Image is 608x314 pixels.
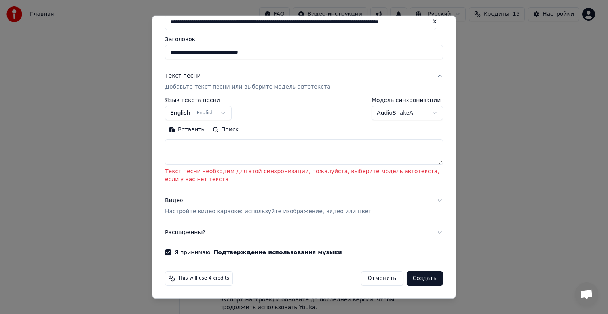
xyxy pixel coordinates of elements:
[214,250,342,255] button: Я принимаю
[178,275,229,282] span: This will use 4 credits
[209,123,243,136] button: Поиск
[361,271,403,286] button: Отменить
[165,97,232,103] label: Язык текста песни
[165,190,443,222] button: ВидеоНастройте видео караоке: используйте изображение, видео или цвет
[165,97,443,190] div: Текст песниДобавьте текст песни или выберите модель автотекста
[165,222,443,243] button: Расширенный
[165,72,201,80] div: Текст песни
[165,66,443,97] button: Текст песниДобавьте текст песни или выберите модель автотекста
[372,97,443,103] label: Модель синхронизации
[165,197,371,216] div: Видео
[165,208,371,216] p: Настройте видео караоке: используйте изображение, видео или цвет
[165,123,209,136] button: Вставить
[165,36,443,42] label: Заголовок
[165,168,443,183] p: Текст песни необходим для этой синхронизации, пожалуйста, выберите модель автотекста, если у вас ...
[175,250,342,255] label: Я принимаю
[407,271,443,286] button: Создать
[165,83,331,91] p: Добавьте текст песни или выберите модель автотекста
